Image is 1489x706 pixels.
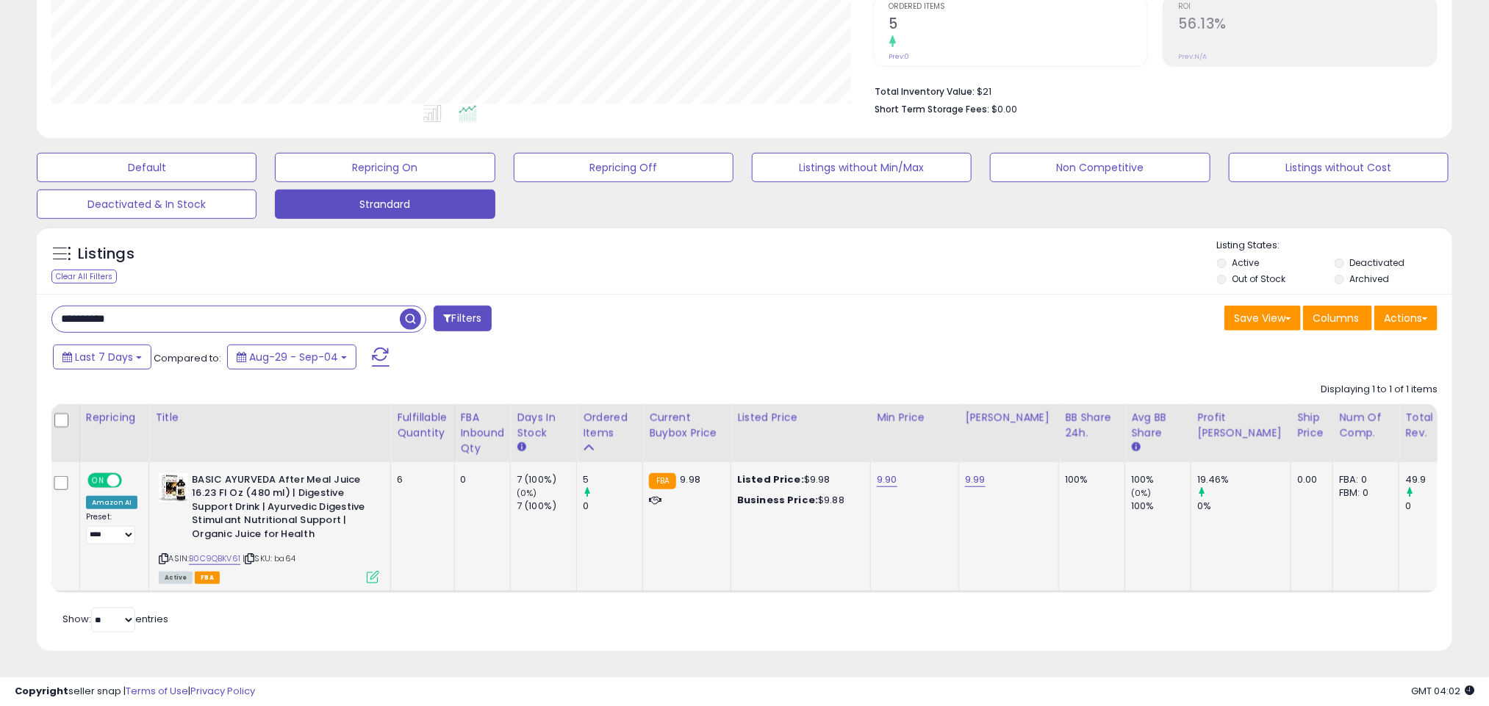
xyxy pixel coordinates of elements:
[752,153,972,182] button: Listings without Min/Max
[889,3,1147,11] span: Ordered Items
[243,552,295,564] span: | SKU: ba64
[195,572,220,584] span: FBA
[1131,487,1152,499] small: (0%)
[53,345,151,370] button: Last 7 Days
[1233,256,1260,269] label: Active
[397,410,448,441] div: Fulfillable Quantity
[583,500,642,513] div: 0
[965,472,986,487] a: 9.99
[1405,473,1465,486] div: 49.9
[737,493,818,507] b: Business Price:
[461,473,500,486] div: 0
[461,410,505,456] div: FBA inbound Qty
[159,473,379,582] div: ASIN:
[1179,15,1437,35] h2: 56.13%
[649,410,725,441] div: Current Buybox Price
[517,441,525,454] small: Days In Stock.
[227,345,356,370] button: Aug-29 - Sep-04
[75,350,133,364] span: Last 7 Days
[877,472,897,487] a: 9.90
[877,410,952,425] div: Min Price
[15,684,68,698] strong: Copyright
[680,472,700,486] span: 9.98
[89,474,107,486] span: ON
[889,15,1147,35] h2: 5
[875,82,1427,99] li: $21
[190,684,255,698] a: Privacy Policy
[1405,410,1459,441] div: Total Rev.
[434,306,491,331] button: Filters
[583,473,642,486] div: 5
[649,473,676,489] small: FBA
[86,410,143,425] div: Repricing
[1217,239,1452,253] p: Listing States:
[1349,256,1404,269] label: Deactivated
[875,103,990,115] b: Short Term Storage Fees:
[1297,473,1321,486] div: 0.00
[159,473,188,503] img: 51VDyMEWTxL._SL40_.jpg
[1339,486,1388,500] div: FBM: 0
[126,684,188,698] a: Terms of Use
[159,572,193,584] span: All listings currently available for purchase on Amazon
[1297,410,1327,441] div: Ship Price
[990,153,1210,182] button: Non Competitive
[1374,306,1438,331] button: Actions
[1131,441,1140,454] small: Avg BB Share.
[1303,306,1372,331] button: Columns
[737,473,859,486] div: $9.98
[1197,473,1291,486] div: 19.46%
[965,410,1052,425] div: [PERSON_NAME]
[155,410,384,425] div: Title
[275,190,495,219] button: Strandard
[1313,311,1359,325] span: Columns
[37,153,256,182] button: Default
[1349,273,1389,285] label: Archived
[37,190,256,219] button: Deactivated & In Stock
[517,410,570,441] div: Days In Stock
[86,512,137,544] div: Preset:
[1131,500,1191,513] div: 100%
[1224,306,1301,331] button: Save View
[51,270,117,284] div: Clear All Filters
[1405,500,1465,513] div: 0
[517,500,576,513] div: 7 (100%)
[1179,52,1208,61] small: Prev: N/A
[1179,3,1437,11] span: ROI
[1065,410,1119,441] div: BB Share 24h.
[1197,500,1291,513] div: 0%
[275,153,495,182] button: Repricing On
[189,552,240,565] a: B0C9QBKV61
[397,473,442,486] div: 6
[1229,153,1449,182] button: Listings without Cost
[737,410,864,425] div: Listed Price
[1339,473,1388,486] div: FBA: 0
[875,85,975,98] b: Total Inventory Value:
[192,473,370,545] b: BASIC AYURVEDA After Meal Juice 16.23 Fl Oz (480 ml) | Digestive Support Drink | Ayurvedic Digest...
[86,496,137,509] div: Amazon AI
[517,473,576,486] div: 7 (100%)
[889,52,910,61] small: Prev: 0
[1065,473,1113,486] div: 100%
[1233,273,1286,285] label: Out of Stock
[514,153,733,182] button: Repricing Off
[737,472,804,486] b: Listed Price:
[1131,410,1185,441] div: Avg BB Share
[15,685,255,699] div: seller snap | |
[78,244,134,264] h5: Listings
[1321,383,1438,397] div: Displaying 1 to 1 of 1 items
[154,351,221,365] span: Compared to:
[583,410,636,441] div: Ordered Items
[517,487,537,499] small: (0%)
[1411,684,1474,698] span: 2025-09-12 04:02 GMT
[62,612,168,626] span: Show: entries
[737,494,859,507] div: $9.88
[992,102,1018,116] span: $0.00
[1131,473,1191,486] div: 100%
[249,350,338,364] span: Aug-29 - Sep-04
[120,474,143,486] span: OFF
[1339,410,1393,441] div: Num of Comp.
[1197,410,1285,441] div: Profit [PERSON_NAME]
